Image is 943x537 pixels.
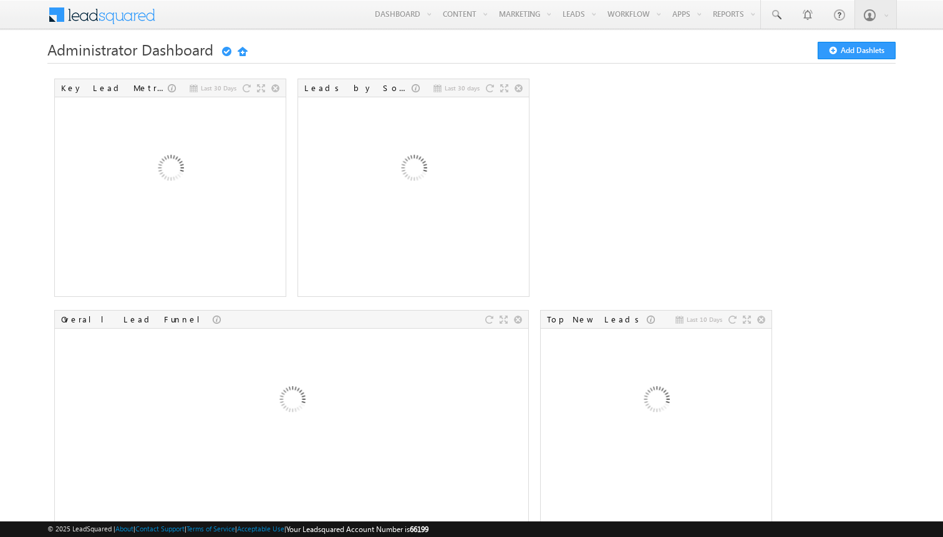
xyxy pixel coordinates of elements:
[818,42,896,59] button: Add Dashlets
[687,314,722,325] span: Last 10 Days
[410,525,428,534] span: 66199
[346,103,480,237] img: Loading...
[286,525,428,534] span: Your Leadsquared Account Number is
[186,525,235,533] a: Terms of Service
[61,82,168,94] div: Key Lead Metrics
[135,525,185,533] a: Contact Support
[47,39,213,59] span: Administrator Dashboard
[547,314,647,325] div: Top New Leads
[225,334,359,468] img: Loading...
[103,103,237,237] img: Loading...
[445,82,480,94] span: Last 30 days
[115,525,133,533] a: About
[201,82,236,94] span: Last 30 Days
[47,523,428,535] span: © 2025 LeadSquared | | | | |
[304,82,412,94] div: Leads by Sources
[61,314,213,325] div: Overall Lead Funnel
[237,525,284,533] a: Acceptable Use
[589,334,723,468] img: Loading...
